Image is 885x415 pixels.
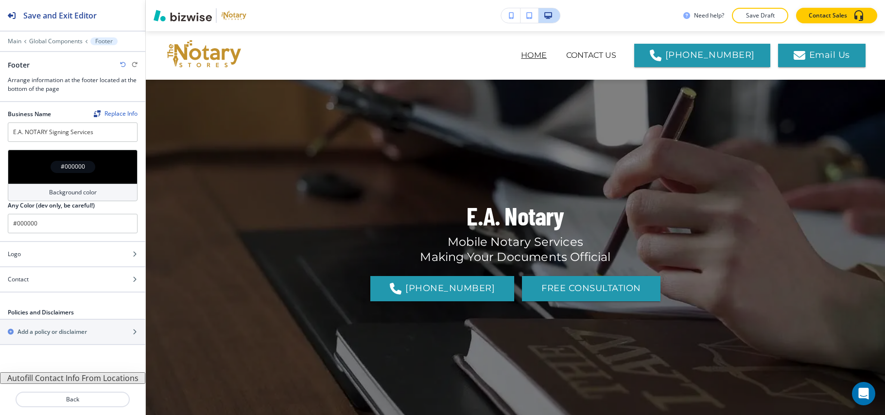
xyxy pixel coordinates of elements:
button: FREE CONSULTATION [522,276,660,301]
h4: Logo [8,250,21,259]
h2: Add a policy or disclaimer [17,328,87,336]
p: Contact Sales [809,11,847,20]
button: Contact Sales [796,8,877,23]
p: CONTACT US [566,50,617,61]
h3: Arrange information at the footer located at the bottom of the page [8,76,138,93]
a: [PHONE_NUMBER] [634,44,770,67]
img: Bizwise Logo [154,10,212,21]
h4: Contact [8,275,29,284]
h4: Background color [49,188,97,197]
h2: Business Name [8,110,51,119]
p: Back [17,395,129,404]
button: Footer [90,37,118,45]
p: Footer [95,38,113,45]
p: Save Draft [745,11,776,20]
h2: Policies and Disclaimers [8,308,74,317]
img: Replace [94,110,101,117]
button: Main [8,38,21,45]
a: Email Us [778,44,866,67]
p: HOME [521,50,547,61]
a: [PHONE_NUMBER] [370,276,514,301]
h2: Footer [8,60,30,70]
div: Open Intercom Messenger [852,382,875,405]
h2: Save and Exit Editor [23,10,97,21]
button: Back [16,392,130,407]
span: Find and replace this information across Bizwise [94,110,138,118]
p: Making Your Documents Official [420,249,610,264]
h1: E.A. Notary [467,199,564,232]
button: ReplaceReplace Info [94,110,138,117]
h2: Any Color (dev only, be careful!) [8,201,95,210]
p: Mobile Notary Services [420,234,610,249]
h3: Need help? [694,11,724,20]
button: Save Draft [732,8,788,23]
h4: #000000 [61,162,85,171]
button: #000000Background color [8,150,138,201]
div: Replace Info [94,110,138,117]
button: Global Components [29,38,83,45]
img: E.A. NOTARY Signing Services [165,35,262,74]
img: Your Logo [221,9,247,22]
